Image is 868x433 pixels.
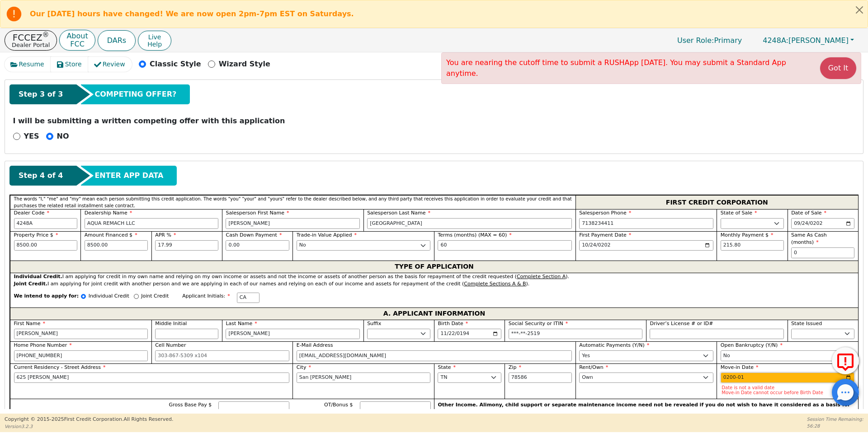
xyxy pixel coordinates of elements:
[59,30,95,51] button: AboutFCC
[666,196,768,208] span: FIRST CREDIT CORPORATION
[721,210,757,216] span: State of Sale
[226,210,289,216] span: Salesperson First Name
[14,232,58,238] span: Property Price $
[5,30,57,51] button: FCCEZ®Dealer Portal
[721,372,855,383] input: YYYY-MM-DD
[14,364,106,370] span: Current Residency - Street Address
[438,329,501,340] input: YYYY-MM-DD
[579,218,713,229] input: 303-867-5309 x104
[297,342,333,348] span: E-Mail Address
[509,364,521,370] span: Zip
[383,308,485,320] span: A. APPLICANT INFORMATION
[677,36,714,45] span: User Role :
[509,321,568,326] span: Social Security or ITIN
[14,321,46,326] span: First Name
[85,210,132,216] span: Dealership Name
[30,9,354,18] b: Our [DATE] hours have changed! We are now open 2pm-7pm EST on Saturdays.
[579,364,608,370] span: Rent/Own
[722,390,854,395] p: Move-in Date cannot occur before Birth Date
[763,36,849,45] span: [PERSON_NAME]
[138,31,171,51] a: LiveHelp
[763,36,788,45] span: 4248A:
[791,321,822,326] span: State Issued
[19,89,63,100] span: Step 3 of 3
[85,232,137,238] span: Amount Financed $
[141,293,169,300] p: Joint Credit
[14,210,49,216] span: Dealer Code
[438,364,456,370] span: State
[722,385,854,390] p: Date is not a valid date
[147,33,162,41] span: Live
[103,60,125,69] span: Review
[123,416,173,422] span: All Rights Reserved.
[19,170,63,181] span: Step 4 of 4
[12,42,50,48] p: Dealer Portal
[438,321,468,326] span: Birth Date
[721,364,759,370] span: Move-in Date
[438,232,507,238] span: Terms (months) (MAX = 60)
[14,293,79,307] span: We intend to apply for:
[155,350,289,361] input: 303-867-5309 x104
[147,41,162,48] span: Help
[579,342,649,348] span: Automatic Payments (Y/N)
[14,350,148,361] input: 303-867-5309 x104
[753,33,863,47] button: 4248A:[PERSON_NAME]
[668,32,751,49] a: User Role:Primary
[42,31,49,39] sup: ®
[10,195,576,209] div: The words "I," "me" and "my" mean each person submitting this credit application. The words "you"...
[155,240,218,251] input: xx.xx%
[395,261,474,273] span: TYPE OF APPLICATION
[517,274,566,279] u: Complete Section A
[19,60,44,69] span: Resume
[650,321,713,326] span: Driver’s License # or ID#
[13,116,855,126] p: I will be submitting a written competing offer with this application
[438,401,855,416] p: Other Income. Alimony, child support or separate maintenance income need not be revealed if you d...
[150,59,201,70] p: Classic Style
[791,218,854,229] input: YYYY-MM-DD
[509,329,643,340] input: 000-00-0000
[155,321,187,326] span: Middle Initial
[668,32,751,49] p: Primary
[66,41,88,48] p: FCC
[5,423,173,430] p: Version 3.2.3
[51,57,89,72] button: Store
[579,240,713,251] input: YYYY-MM-DD
[65,60,82,69] span: Store
[832,347,859,374] button: Report Error to FCC
[721,232,774,238] span: Monthly Payment $
[297,232,357,238] span: Trade-in Value Applied
[5,57,51,72] button: Resume
[791,210,826,216] span: Date of Sale
[226,232,282,238] span: Cash Down Payment
[14,342,72,348] span: Home Phone Number
[579,232,631,238] span: First Payment Date
[226,321,257,326] span: Last Name
[182,293,230,299] span: Applicant Initials:
[12,33,50,42] p: FCCEZ
[98,30,136,51] button: DARs
[791,247,854,258] input: 0
[94,89,176,100] span: COMPETING OFFER?
[851,0,868,19] button: Close alert
[155,342,186,348] span: Cell Number
[324,402,353,408] span: OT/Bonus $
[57,131,69,142] p: NO
[14,274,62,279] strong: Individual Credit.
[219,59,270,70] p: Wizard Style
[94,170,163,181] span: ENTER APP DATA
[721,240,784,251] input: Hint: 215.80
[155,232,176,238] span: APR %
[24,131,39,142] p: YES
[820,57,856,79] button: Got It
[791,232,827,246] span: Same As Cash (months)
[807,423,863,429] p: 56:28
[464,281,526,287] u: Complete Sections A & B
[367,321,381,326] span: Suffix
[721,342,783,348] span: Open Bankruptcy (Y/N)
[367,210,430,216] span: Salesperson Last Name
[88,57,132,72] button: Review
